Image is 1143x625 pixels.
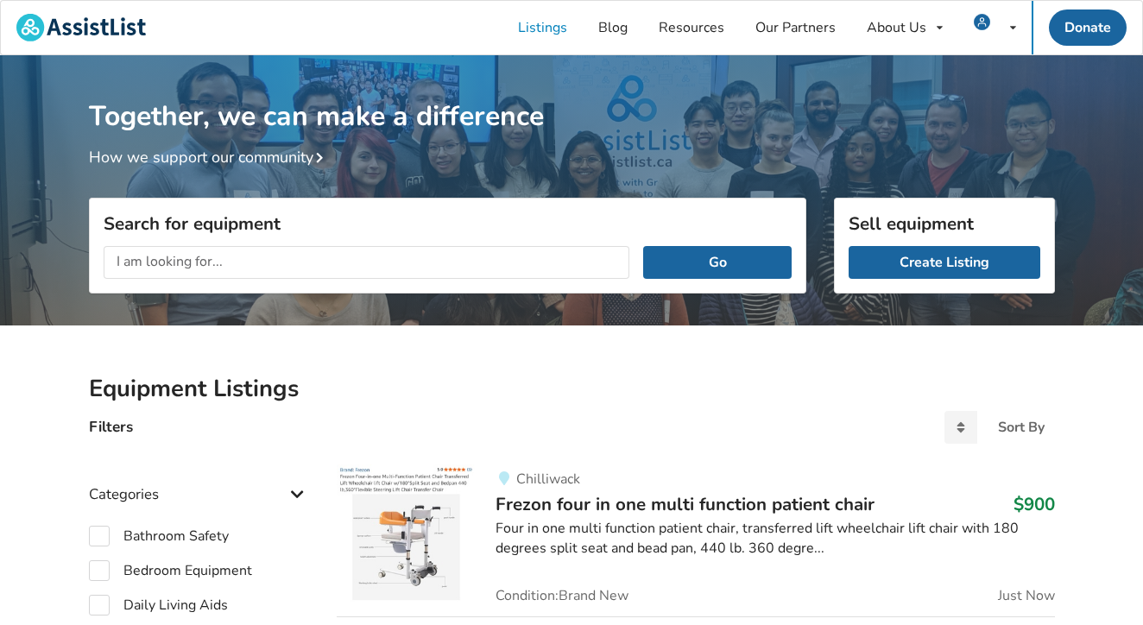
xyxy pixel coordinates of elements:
[502,1,583,54] a: Listings
[89,55,1055,134] h1: Together, we can make a difference
[89,526,229,546] label: Bathroom Safety
[104,212,792,235] h3: Search for equipment
[496,492,875,516] span: Frezon four in one multi function patient chair
[849,246,1040,279] a: Create Listing
[583,1,643,54] a: Blog
[104,246,630,279] input: I am looking for...
[1049,9,1127,46] a: Donate
[1014,493,1055,515] h3: $900
[337,464,1054,616] a: mobility-frezon four in one multi function patient chairChilliwackFrezon four in one multi functi...
[849,212,1040,235] h3: Sell equipment
[740,1,851,54] a: Our Partners
[998,420,1045,434] div: Sort By
[89,147,331,167] a: How we support our community
[998,589,1055,603] span: Just Now
[89,451,310,512] div: Categories
[516,470,580,489] span: Chilliwack
[89,417,133,437] h4: Filters
[643,246,791,279] button: Go
[496,519,1054,559] div: Four in one multi function patient chair, transferred lift wheelchair lift chair with 180 degrees...
[89,595,228,616] label: Daily Living Aids
[89,560,252,581] label: Bedroom Equipment
[89,374,1055,404] h2: Equipment Listings
[337,464,475,603] img: mobility-frezon four in one multi function patient chair
[643,1,740,54] a: Resources
[16,14,146,41] img: assistlist-logo
[496,589,628,603] span: Condition: Brand New
[867,21,926,35] div: About Us
[974,14,990,30] img: user icon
